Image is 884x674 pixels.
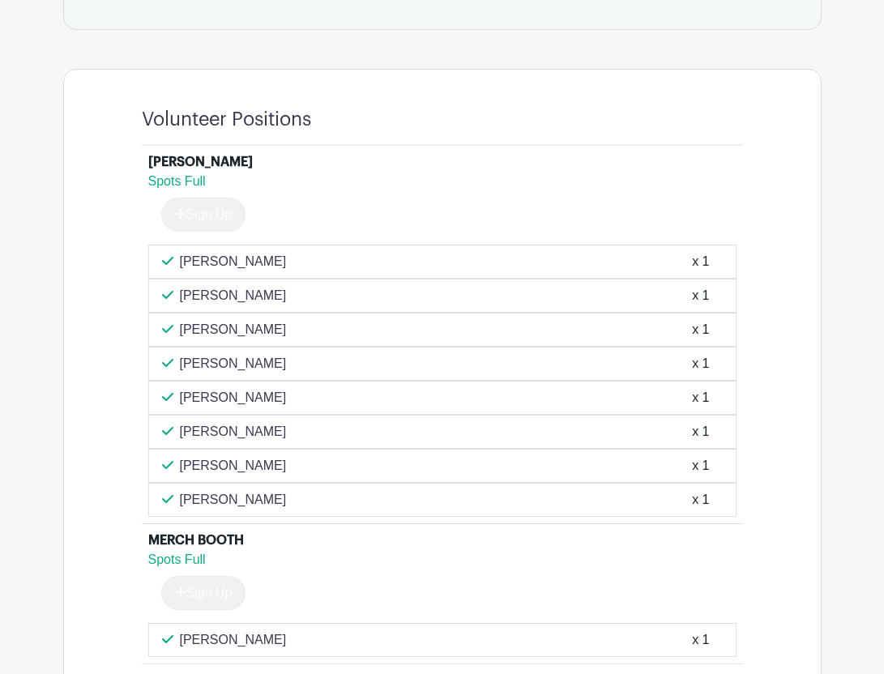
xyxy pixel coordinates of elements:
span: Spots Full [148,552,206,566]
h4: Volunteer Positions [142,109,311,131]
div: [PERSON_NAME] [148,152,253,172]
span: Spots Full [148,174,206,188]
p: [PERSON_NAME] [180,490,287,510]
p: [PERSON_NAME] [180,422,287,442]
p: [PERSON_NAME] [180,456,287,476]
p: [PERSON_NAME] [180,388,287,407]
p: [PERSON_NAME] [180,286,287,305]
div: x 1 [692,456,709,476]
div: x 1 [692,630,709,650]
p: [PERSON_NAME] [180,354,287,373]
div: x 1 [692,320,709,339]
div: x 1 [692,252,709,271]
div: MERCH BOOTH [148,531,244,550]
div: x 1 [692,422,709,442]
div: x 1 [692,388,709,407]
p: [PERSON_NAME] [180,630,287,650]
div: x 1 [692,286,709,305]
div: x 1 [692,354,709,373]
div: x 1 [692,490,709,510]
p: [PERSON_NAME] [180,252,287,271]
p: [PERSON_NAME] [180,320,287,339]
